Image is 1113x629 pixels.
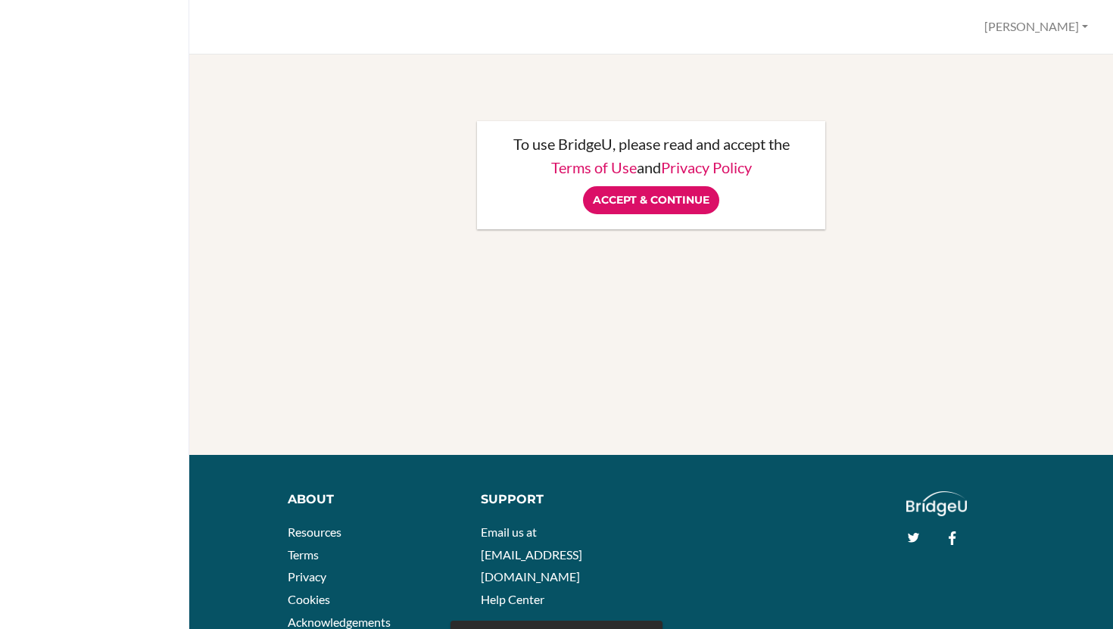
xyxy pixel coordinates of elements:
a: Privacy Policy [661,158,752,176]
a: Resources [288,525,341,539]
a: Help Center [481,592,544,606]
p: and [492,160,810,175]
div: About [288,491,458,509]
p: To use BridgeU, please read and accept the [492,136,810,151]
a: Privacy [288,569,326,584]
button: [PERSON_NAME] [977,13,1095,41]
div: Support [481,491,640,509]
input: Accept & Continue [583,186,719,214]
img: logo_white@2x-f4f0deed5e89b7ecb1c2cc34c3e3d731f90f0f143d5ea2071677605dd97b5244.png [906,491,968,516]
a: Terms [288,547,319,562]
a: Email us at [EMAIL_ADDRESS][DOMAIN_NAME] [481,525,582,584]
a: Acknowledgements [288,615,391,629]
a: Terms of Use [551,158,637,176]
a: Cookies [288,592,330,606]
